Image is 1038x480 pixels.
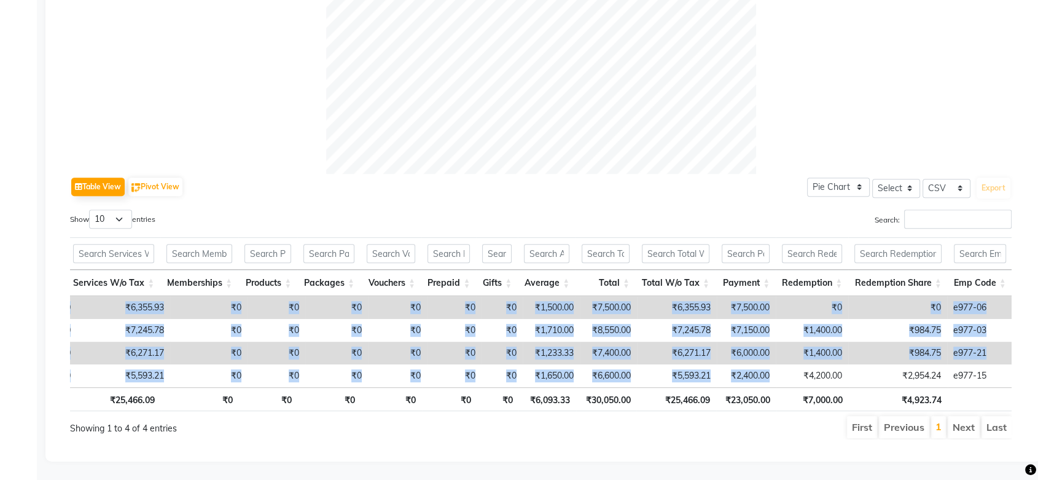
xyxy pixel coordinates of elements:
[947,319,1012,342] td: e977-03
[875,210,1012,229] label: Search:
[782,244,842,263] input: Search Redemption
[244,244,291,263] input: Search Products
[427,244,470,263] input: Search Prepaid
[131,183,141,192] img: pivot.png
[636,387,716,411] th: ₹25,466.09
[476,270,518,296] th: Gifts: activate to sort column ascending
[368,296,427,319] td: ₹0
[717,364,776,387] td: ₹2,400.00
[637,296,717,319] td: ₹6,355.93
[89,210,132,229] select: Showentries
[717,296,776,319] td: ₹7,500.00
[77,296,170,319] td: ₹6,355.93
[368,319,427,342] td: ₹0
[305,342,368,364] td: ₹0
[717,342,776,364] td: ₹6,000.00
[580,296,637,319] td: ₹7,500.00
[722,244,770,263] input: Search Payment
[170,364,248,387] td: ₹0
[947,342,1012,364] td: e977-21
[524,244,569,263] input: Search Average
[523,319,580,342] td: ₹1,710.00
[71,178,125,196] button: Table View
[305,296,368,319] td: ₹0
[637,342,717,364] td: ₹6,271.17
[248,296,305,319] td: ₹0
[368,342,427,364] td: ₹0
[427,296,482,319] td: ₹0
[128,178,182,196] button: Pivot View
[848,364,947,387] td: ₹2,954.24
[482,364,523,387] td: ₹0
[77,342,170,364] td: ₹6,271.17
[77,319,170,342] td: ₹7,245.78
[170,296,248,319] td: ₹0
[977,178,1010,199] button: Export
[518,387,576,411] th: ₹6,093.33
[518,270,576,296] th: Average: activate to sort column ascending
[637,364,717,387] td: ₹5,593.21
[427,364,482,387] td: ₹0
[717,319,776,342] td: ₹7,150.00
[637,319,717,342] td: ₹7,245.78
[166,244,232,263] input: Search Memberships
[849,387,948,411] th: ₹4,923.74
[422,387,477,411] th: ₹0
[77,364,170,387] td: ₹5,593.21
[477,387,518,411] th: ₹0
[854,244,941,263] input: Search Redemption Share
[776,270,848,296] th: Redemption: activate to sort column ascending
[576,387,636,411] th: ₹30,050.00
[580,342,637,364] td: ₹7,400.00
[954,244,1006,263] input: Search Emp Code
[482,244,512,263] input: Search Gifts
[482,319,523,342] td: ₹0
[947,296,1012,319] td: e977-06
[848,270,947,296] th: Redemption Share: activate to sort column ascending
[776,319,848,342] td: ₹1,400.00
[239,387,298,411] th: ₹0
[170,319,248,342] td: ₹0
[523,296,580,319] td: ₹1,500.00
[427,319,482,342] td: ₹0
[303,244,354,263] input: Search Packages
[523,364,580,387] td: ₹1,650.00
[361,270,421,296] th: Vouchers: activate to sort column ascending
[776,296,848,319] td: ₹0
[305,364,368,387] td: ₹0
[848,296,947,319] td: ₹0
[776,387,849,411] th: ₹7,000.00
[248,364,305,387] td: ₹0
[238,270,297,296] th: Products: activate to sort column ascending
[935,420,942,433] a: 1
[73,244,154,263] input: Search Services W/o Tax
[642,244,709,263] input: Search Total W/o Tax
[361,387,422,411] th: ₹0
[298,387,361,411] th: ₹0
[67,270,160,296] th: Services W/o Tax: activate to sort column ascending
[368,364,427,387] td: ₹0
[947,364,1012,387] td: e977-15
[580,364,637,387] td: ₹6,600.00
[716,387,776,411] th: ₹23,050.00
[576,270,636,296] th: Total: activate to sort column ascending
[716,270,776,296] th: Payment: activate to sort column ascending
[161,387,239,411] th: ₹0
[248,319,305,342] td: ₹0
[636,270,716,296] th: Total W/o Tax: activate to sort column ascending
[160,270,238,296] th: Memberships: activate to sort column ascending
[421,270,476,296] th: Prepaid: activate to sort column ascending
[580,319,637,342] td: ₹8,550.00
[482,296,523,319] td: ₹0
[904,210,1012,229] input: Search:
[582,244,630,263] input: Search Total
[848,342,947,364] td: ₹984.75
[70,415,451,435] div: Showing 1 to 4 of 4 entries
[70,210,155,229] label: Show entries
[427,342,482,364] td: ₹0
[948,270,1012,296] th: Emp Code: activate to sort column ascending
[848,319,947,342] td: ₹984.75
[367,244,415,263] input: Search Vouchers
[305,319,368,342] td: ₹0
[482,342,523,364] td: ₹0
